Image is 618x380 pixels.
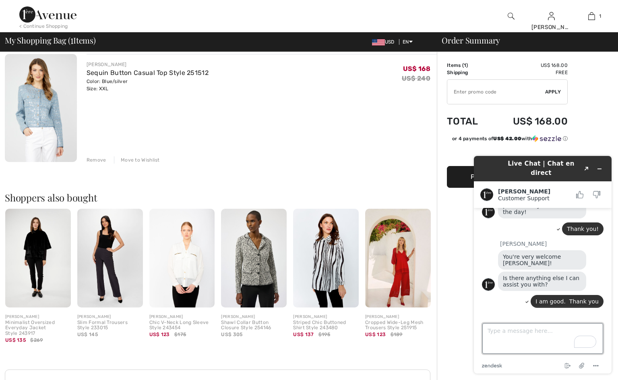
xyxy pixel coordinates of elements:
img: Chic V-Neck Long Sleeve Style 243454 [149,209,215,307]
span: 1 [70,34,73,45]
button: Proceed to Payment [447,166,568,188]
s: US$ 240 [402,75,430,82]
div: Remove [87,156,106,164]
div: [PERSON_NAME] [5,314,71,320]
div: [PERSON_NAME] [221,314,287,320]
div: Striped Chic Buttoned Shirt Style 243480 [293,320,359,331]
div: Cropped Wide-Leg Mesh Trousers Style 251915 [365,320,431,331]
span: USD [372,39,398,45]
div: [PERSON_NAME] [365,314,431,320]
iframe: PayPal-paypal [447,145,568,163]
img: Striped Chic Buttoned Shirt Style 243480 [293,209,359,307]
span: 1 [464,62,466,68]
input: Promo code [447,80,545,104]
td: US$ 168.00 [491,62,568,69]
span: US$ 168 [403,65,430,73]
div: or 4 payments of with [452,135,568,142]
div: [PERSON_NAME] [87,61,209,68]
div: Shawl Collar Button Closure Style 254146 [221,320,287,331]
span: US$ 135 [5,337,26,343]
img: 1ère Avenue [19,6,76,23]
span: 1 [599,12,601,20]
span: US$ 137 [293,332,314,337]
span: $195 [318,331,330,338]
div: [PERSON_NAME] [77,314,143,320]
img: search the website [508,11,515,21]
img: Sequin Button Casual Top Style 251512 [5,54,77,162]
span: US$ 305 [221,332,242,337]
span: $269 [30,336,43,344]
span: US$ 123 [149,332,170,337]
div: [PERSON_NAME] [531,23,571,31]
img: US Dollar [372,39,385,46]
a: Sequin Button Casual Top Style 251512 [87,69,209,77]
div: Order Summary [432,36,613,44]
img: My Bag [588,11,595,21]
div: or 4 payments ofUS$ 42.00withSezzle Click to learn more about Sezzle [447,135,568,145]
img: My Info [548,11,555,21]
a: 1 [572,11,611,21]
span: $189 [391,331,403,338]
div: [PERSON_NAME] [149,314,215,320]
img: Cropped Wide-Leg Mesh Trousers Style 251915 [365,209,431,307]
div: Color: Blue/silver Size: XXL [87,78,209,92]
a: Sign In [548,12,555,20]
img: Minimalist Oversized Everyday Jacket Style 243917 [5,209,71,307]
div: Chic V-Neck Long Sleeve Style 243454 [149,320,215,331]
img: Shawl Collar Button Closure Style 254146 [221,209,287,307]
span: EN [403,39,413,45]
td: US$ 168.00 [491,108,568,135]
td: Shipping [447,69,491,76]
iframe: To enrich screen reader interactions, please activate Accessibility in Grammarly extension settings [467,150,618,380]
td: Total [447,108,491,135]
span: Apply [545,88,561,96]
div: Move to Wishlist [114,156,160,164]
td: Free [491,69,568,76]
span: $175 [174,331,186,338]
img: Sezzle [532,135,561,142]
div: Slim Formal Trousers Style 233015 [77,320,143,331]
h2: Shoppers also bought [5,193,437,202]
td: Items ( ) [447,62,491,69]
img: Slim Formal Trousers Style 233015 [77,209,143,307]
span: US$ 123 [365,332,386,337]
div: < Continue Shopping [19,23,68,30]
div: [PERSON_NAME] [293,314,359,320]
div: Minimalist Oversized Everyday Jacket Style 243917 [5,320,71,336]
span: US$ 145 [77,332,98,337]
span: Chat [19,6,35,13]
span: My Shopping Bag ( Items) [5,36,96,44]
span: US$ 42.00 [493,136,521,141]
